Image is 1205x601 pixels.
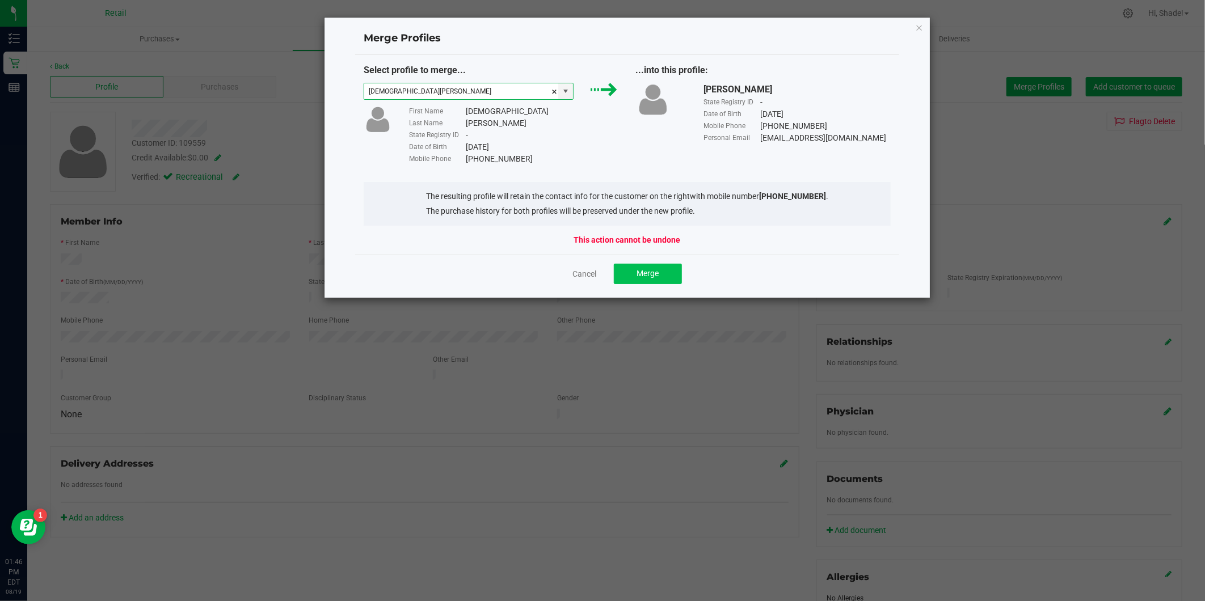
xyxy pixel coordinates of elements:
[409,142,466,152] div: Date of Birth
[760,120,827,132] div: [PHONE_NUMBER]
[760,108,783,120] div: [DATE]
[426,205,828,217] li: The purchase history for both profiles will be preserved under the new profile.
[703,109,760,119] div: Date of Birth
[409,130,466,140] div: State Registry ID
[703,121,760,131] div: Mobile Phone
[409,106,466,116] div: First Name
[759,192,826,201] strong: [PHONE_NUMBER]
[573,268,597,280] a: Cancel
[703,83,772,96] div: [PERSON_NAME]
[637,269,659,278] span: Merge
[364,65,466,75] span: Select profile to merge...
[636,83,670,116] img: user-icon.png
[703,133,760,143] div: Personal Email
[466,105,549,117] div: [DEMOGRAPHIC_DATA]
[703,97,760,107] div: State Registry ID
[466,141,489,153] div: [DATE]
[11,510,45,544] iframe: Resource center
[409,154,466,164] div: Mobile Phone
[364,31,891,46] h4: Merge Profiles
[551,83,558,100] span: clear
[466,117,526,129] div: [PERSON_NAME]
[916,20,924,34] button: Close
[591,83,617,96] img: green_arrow.svg
[614,264,682,284] button: Merge
[33,509,47,522] iframe: Resource center unread badge
[690,192,828,201] span: with mobile number .
[466,129,468,141] div: -
[364,105,392,133] img: user-icon.png
[409,118,466,128] div: Last Name
[574,234,681,246] strong: This action cannot be undone
[364,83,559,99] input: Type customer name to search
[636,65,709,75] span: ...into this profile:
[760,96,762,108] div: -
[466,153,533,165] div: [PHONE_NUMBER]
[760,132,886,144] div: [EMAIL_ADDRESS][DOMAIN_NAME]
[426,191,828,202] li: The resulting profile will retain the contact info for the customer on the right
